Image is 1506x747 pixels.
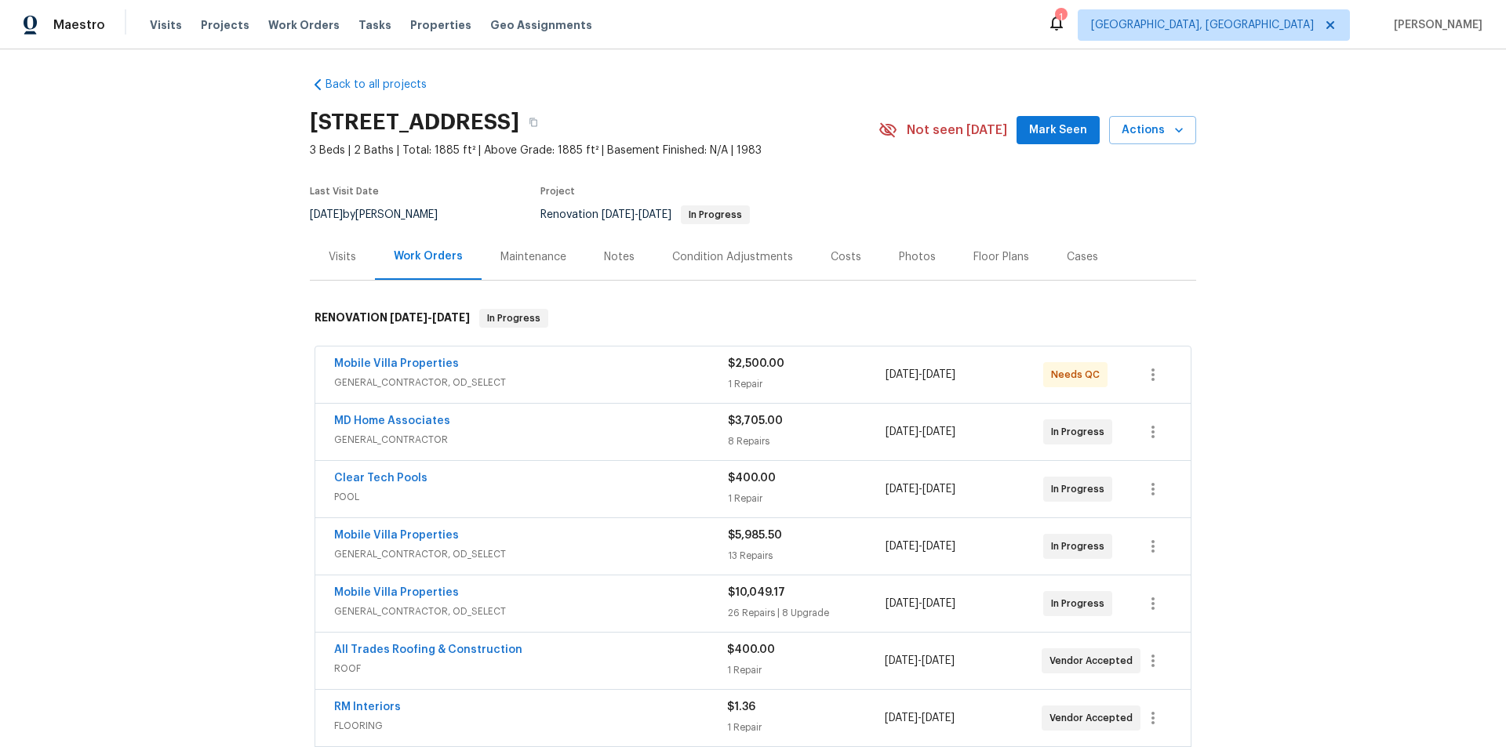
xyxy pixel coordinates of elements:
span: Needs QC [1051,367,1106,383]
a: MD Home Associates [334,415,450,426]
span: In Progress [481,310,547,326]
span: 3 Beds | 2 Baths | Total: 1885 ft² | Above Grade: 1885 ft² | Basement Finished: N/A | 1983 [310,143,878,158]
span: GENERAL_CONTRACTOR, OD_SELECT [334,604,728,619]
span: $400.00 [728,473,776,484]
div: Work Orders [394,248,463,264]
span: Actions [1122,121,1184,140]
a: Back to all projects [310,77,460,92]
button: Mark Seen [1017,116,1100,145]
div: 1 Repair [728,491,886,506]
span: $1.36 [727,702,755,713]
span: $5,985.50 [728,530,782,541]
a: Mobile Villa Properties [334,358,459,369]
span: In Progress [1051,424,1111,440]
span: In Progress [682,210,748,219]
div: Maintenance [500,249,566,265]
span: - [886,367,955,383]
span: [DATE] [432,312,470,323]
span: ROOF [334,661,727,676]
span: $400.00 [727,644,775,655]
span: Work Orders [268,17,340,33]
span: [DATE] [602,209,635,220]
span: $10,049.17 [728,587,785,598]
span: POOL [334,489,728,505]
h6: RENOVATION [315,309,470,328]
div: Notes [604,249,635,265]
span: Maestro [53,17,105,33]
span: - [886,481,955,497]
button: Copy Address [519,108,547,136]
div: 1 Repair [727,720,884,735]
span: - [886,596,955,611]
span: GENERAL_CONTRACTOR [334,432,728,448]
span: Vendor Accepted [1049,710,1139,726]
div: Cases [1067,249,1098,265]
span: In Progress [1051,481,1111,497]
div: 1 Repair [728,376,886,392]
span: Renovation [540,209,750,220]
div: 8 Repairs [728,433,886,449]
span: Tasks [358,20,391,31]
span: Not seen [DATE] [907,122,1007,138]
span: GENERAL_CONTRACTOR, OD_SELECT [334,375,728,390]
span: $3,705.00 [728,415,783,426]
span: [DATE] [886,426,919,437]
span: FLOORING [334,718,727,734]
div: Visits [329,249,356,265]
div: 13 Repairs [728,548,886,564]
span: - [390,312,470,323]
span: GENERAL_CONTRACTOR, OD_SELECT [334,546,728,562]
div: Costs [831,249,861,265]
a: All Trades Roofing & Construction [334,644,522,655]
button: Actions [1109,116,1196,145]
span: - [885,653,955,669]
span: [DATE] [922,541,955,552]
span: [DATE] [922,484,955,495]
span: [PERSON_NAME] [1388,17,1482,33]
span: [DATE] [310,209,343,220]
span: Properties [410,17,471,33]
span: [GEOGRAPHIC_DATA], [GEOGRAPHIC_DATA] [1091,17,1314,33]
span: In Progress [1051,538,1111,554]
span: Geo Assignments [490,17,592,33]
span: Mark Seen [1029,121,1087,140]
div: 26 Repairs | 8 Upgrade [728,605,886,621]
span: Visits [150,17,182,33]
a: Mobile Villa Properties [334,587,459,598]
span: - [886,538,955,554]
span: - [602,209,671,220]
span: In Progress [1051,596,1111,611]
div: Condition Adjustments [672,249,793,265]
a: Clear Tech Pools [334,473,427,484]
span: Projects [201,17,249,33]
span: [DATE] [886,369,919,380]
span: [DATE] [885,655,918,666]
span: $2,500.00 [728,358,784,369]
span: - [886,424,955,440]
div: Photos [899,249,936,265]
span: [DATE] [922,426,955,437]
h2: [STREET_ADDRESS] [310,114,519,130]
a: RM Interiors [334,702,401,713]
span: Last Visit Date [310,187,379,196]
span: [DATE] [390,312,427,323]
div: 1 Repair [727,662,884,678]
span: Project [540,187,575,196]
span: [DATE] [885,713,918,723]
div: RENOVATION [DATE]-[DATE]In Progress [310,293,1196,343]
span: Vendor Accepted [1049,653,1139,669]
span: [DATE] [886,541,919,552]
span: [DATE] [638,209,671,220]
div: Floor Plans [973,249,1029,265]
div: 1 [1055,9,1066,25]
a: Mobile Villa Properties [334,530,459,541]
span: [DATE] [886,598,919,609]
span: [DATE] [922,713,955,723]
span: [DATE] [886,484,919,495]
span: [DATE] [922,598,955,609]
span: [DATE] [922,369,955,380]
span: [DATE] [922,655,955,666]
div: by [PERSON_NAME] [310,205,457,224]
span: - [885,710,955,726]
